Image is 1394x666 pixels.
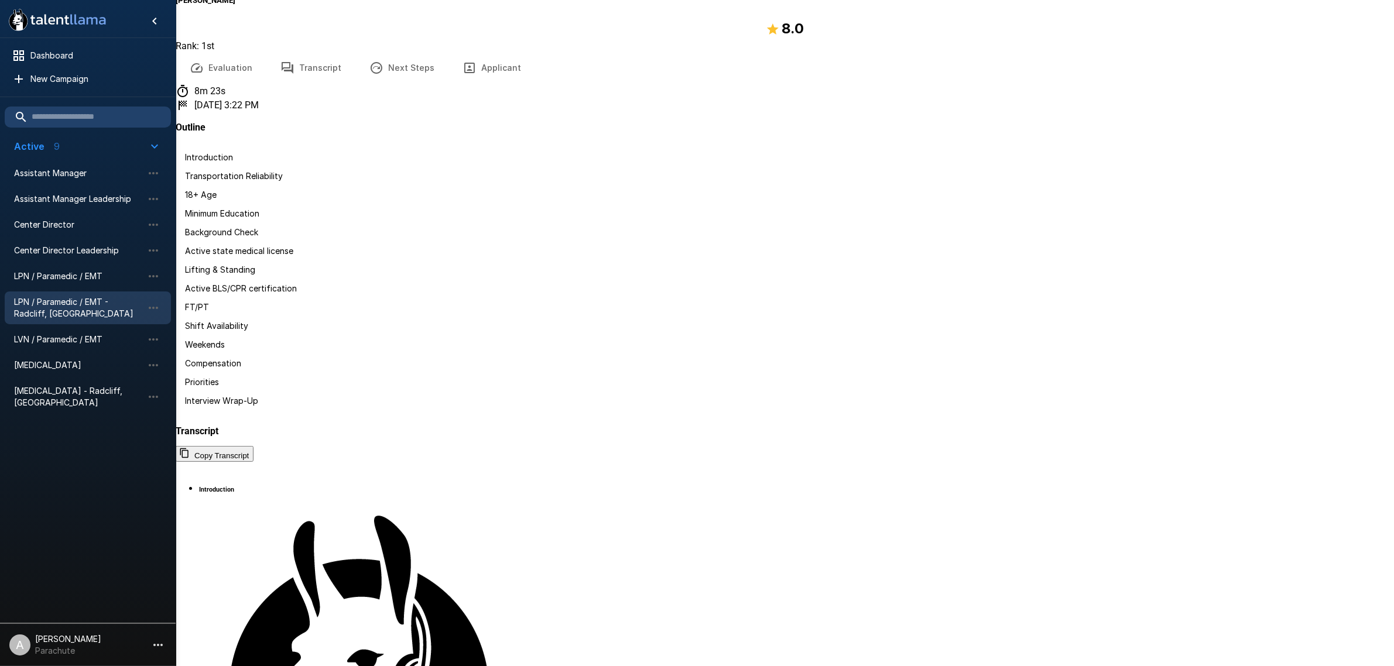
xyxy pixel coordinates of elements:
[185,339,225,349] span: Weekends
[266,52,355,84] button: Transcript
[185,283,297,293] span: Active BLS/CPR certification
[185,321,248,331] span: Shift Availability
[176,149,1394,166] div: Introduction
[176,262,1394,278] div: Lifting & Standing
[176,318,1394,334] div: Shift Availability
[185,227,258,237] span: Background Check
[176,187,1394,203] div: 18+ Age
[185,302,209,312] span: FT/PT
[199,486,234,493] h6: Introduction
[176,393,1394,409] div: Interview Wrap-Up
[176,355,1394,372] div: Compensation
[176,374,1394,390] div: Priorities
[355,52,448,84] button: Next Steps
[782,20,804,37] b: 8.0
[185,396,258,406] span: Interview Wrap-Up
[176,337,1394,353] div: Weekends
[176,299,1394,315] div: FT/PT
[185,246,293,256] span: Active state medical license
[176,168,1394,184] div: Transportation Reliability
[185,265,255,274] span: Lifting & Standing
[185,208,259,218] span: Minimum Education
[176,280,1394,297] div: Active BLS/CPR certification
[185,171,283,181] span: Transportation Reliability
[185,377,219,387] span: Priorities
[176,98,1394,112] div: The date and time when the interview was completed
[176,52,266,84] button: Evaluation
[176,40,214,52] span: Rank: 1st
[194,99,259,111] p: [DATE] 3:22 PM
[176,122,205,133] b: Outline
[448,52,535,84] button: Applicant
[176,205,1394,222] div: Minimum Education
[176,446,254,462] button: Copy transcript
[185,190,217,200] span: 18+ Age
[176,425,218,437] b: Transcript
[194,85,225,97] p: 8m 23s
[185,152,233,162] span: Introduction
[185,358,241,368] span: Compensation
[176,84,1394,98] div: The time between starting and completing the interview
[176,224,1394,241] div: Background Check
[176,243,1394,259] div: Active state medical license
